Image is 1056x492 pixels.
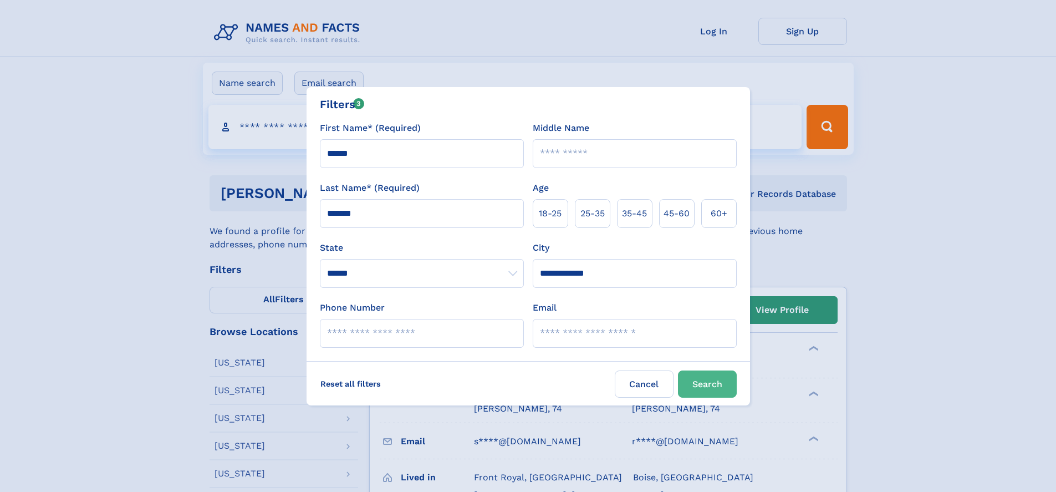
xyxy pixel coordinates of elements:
label: Phone Number [320,301,385,315]
label: First Name* (Required) [320,121,421,135]
label: Email [533,301,557,315]
span: 25‑35 [580,207,605,220]
label: City [533,241,549,255]
button: Search [678,371,737,398]
span: 35‑45 [622,207,647,220]
span: 60+ [711,207,727,220]
label: Middle Name [533,121,589,135]
label: State [320,241,524,255]
label: Last Name* (Required) [320,181,420,195]
span: 45‑60 [664,207,690,220]
label: Cancel [615,371,674,398]
label: Reset all filters [313,371,388,397]
label: Age [533,181,549,195]
div: Filters [320,96,365,113]
span: 18‑25 [539,207,562,220]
